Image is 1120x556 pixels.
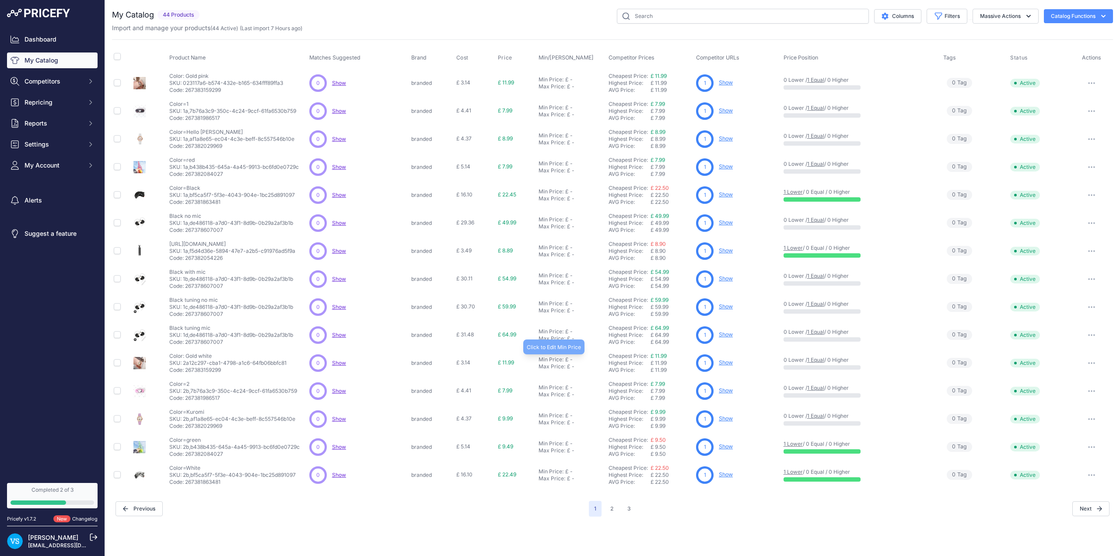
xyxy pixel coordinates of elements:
div: £ [567,111,570,118]
p: 0 Lower / / 0 Higher [784,217,935,224]
a: £ 49.99 [651,213,669,219]
div: - [568,132,573,139]
div: - [568,216,573,223]
p: Black with mic [169,269,293,276]
button: Go to page 3 [622,501,636,517]
div: Highest Price: [609,136,651,143]
a: Show [719,471,733,478]
a: Show [719,331,733,338]
p: Code: 267382029969 [169,143,294,150]
div: - [570,195,574,202]
p: SKU: 1a,b438b435-645a-4a45-9913-bc6fd0e0729c [169,164,299,171]
a: Show [719,247,733,254]
span: £ 29.36 [456,219,474,226]
span: Active [1010,135,1040,143]
span: 0 [316,79,320,87]
a: £ 7.99 [651,101,665,107]
a: 1 Lower [784,245,803,251]
div: Max Price: [539,167,565,174]
span: 1 [704,247,706,255]
span: 1 [704,191,706,199]
div: - [568,272,573,279]
span: 0 [316,163,320,171]
span: £ 8.99 [651,136,665,142]
a: £ 59.99 [651,297,668,303]
p: branded [411,164,453,171]
p: branded [411,220,453,227]
p: Code: 267382084027 [169,171,299,178]
a: Cheapest Price: [609,213,648,219]
span: £ 7.99 [498,163,512,170]
p: [URL][DOMAIN_NAME] [169,241,295,248]
span: Cost [456,54,469,61]
div: Min Price: [539,244,563,251]
a: My Catalog [7,52,98,68]
span: Status [1010,54,1028,61]
a: £ 7.99 [651,381,665,387]
span: Competitor URLs [696,54,739,61]
span: £ 7.99 [651,164,665,170]
span: £ 5.14 [456,163,470,170]
a: 1 Equal [807,329,824,335]
a: Show [332,248,346,254]
a: 1 Equal [807,385,824,391]
input: Search [617,9,869,24]
div: - [568,104,573,111]
div: - [568,160,573,167]
a: 1 Equal [807,217,824,223]
div: Min Price: [539,160,563,167]
span: Matches Suggested [309,54,360,61]
span: £ 8.90 [651,248,666,254]
p: Code: 267381986517 [169,115,296,122]
a: Show [332,80,346,86]
a: Cheapest Price: [609,185,648,191]
div: Highest Price: [609,248,651,255]
p: Code: 267381863481 [169,199,295,206]
span: ( ) [210,25,238,31]
span: Tag [947,190,972,200]
a: £ 7.99 [651,157,665,163]
a: Show [719,163,733,170]
span: Tag [947,274,972,284]
span: Show [332,276,346,282]
button: Settings [7,136,98,152]
span: 0 [316,107,320,115]
a: Cheapest Price: [609,73,648,79]
button: Massive Actions [973,9,1039,24]
a: £ 8.90 [651,241,666,247]
span: Show [332,304,346,310]
div: Completed 2 of 3 [10,486,94,493]
span: Active [1010,191,1040,199]
span: Competitor Prices [609,54,654,61]
div: Max Price: [539,139,565,146]
div: Min Price: [539,104,563,111]
div: £ [567,195,570,202]
a: Completed 2 of 3 [7,483,98,508]
span: Show [332,472,346,478]
p: 0 Lower / / 0 Higher [784,133,935,140]
p: Code: 267378607007 [169,227,293,234]
p: SKU: 1a,7b76a3c9-350c-4c24-9ccf-61fa6530b759 [169,108,296,115]
a: 1 Lower [784,469,803,475]
p: SKU: 1a,de486118-a7d0-43f1-8d9b-0b29a2af3b1b [169,220,293,227]
span: £ 7.99 [498,107,512,114]
a: Cheapest Price: [609,157,648,163]
a: £ 11.99 [651,353,667,359]
button: Price [498,54,514,61]
p: Color=Black [169,185,295,192]
span: Product Name [169,54,206,61]
span: 1 [704,163,706,171]
span: £ 49.99 [498,219,516,226]
span: 0 [952,79,955,87]
span: Settings [24,140,82,149]
a: Cheapest Price: [609,269,648,275]
a: Show [332,108,346,114]
div: - [570,223,574,230]
div: Highest Price: [609,108,651,115]
span: 44 Products [157,10,199,20]
a: Show [332,136,346,142]
span: 1 [704,219,706,227]
button: Catalog Functions [1044,9,1113,23]
div: £ [565,244,568,251]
